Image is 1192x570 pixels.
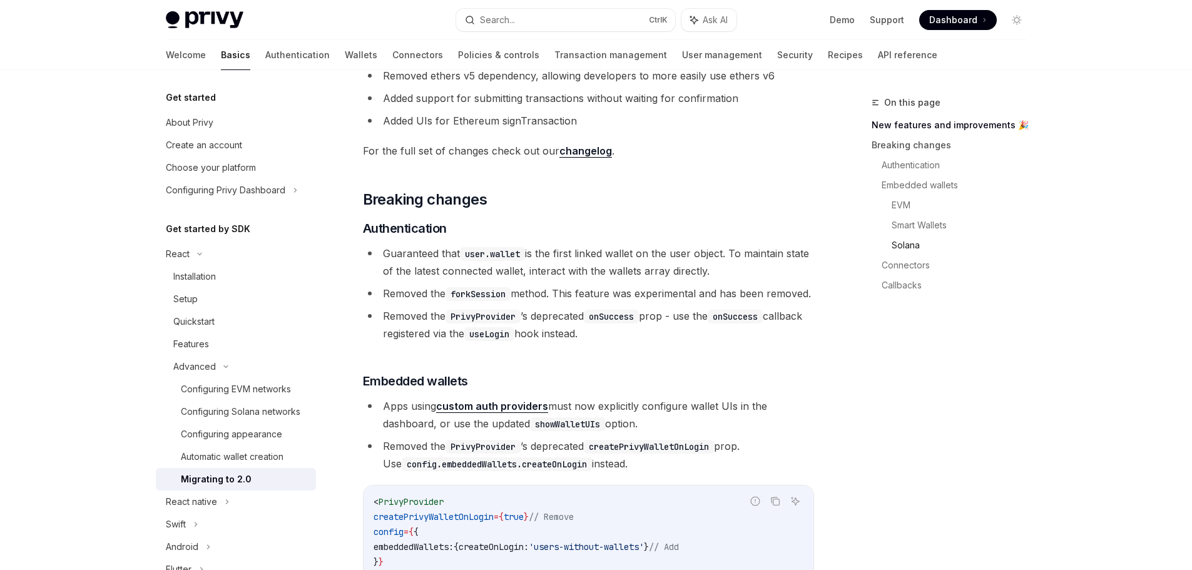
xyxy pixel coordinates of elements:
[181,472,252,487] div: Migrating to 2.0
[166,517,186,532] div: Swift
[892,215,1037,235] a: Smart Wallets
[402,457,592,471] code: config.embeddedWallets.createOnLogin
[777,40,813,70] a: Security
[374,511,494,522] span: createPrivyWalletOnLogin
[383,440,740,470] span: Removed the ’s deprecated prop. Use instead.
[156,333,316,355] a: Features
[524,511,529,522] span: }
[681,9,736,31] button: Ask AI
[454,541,459,552] span: {
[166,11,243,29] img: light logo
[458,40,539,70] a: Policies & controls
[878,40,937,70] a: API reference
[584,310,639,323] code: onSuccess
[374,496,379,507] span: <
[156,423,316,445] a: Configuring appearance
[166,183,285,198] div: Configuring Privy Dashboard
[156,111,316,134] a: About Privy
[173,314,215,329] div: Quickstart
[1007,10,1027,30] button: Toggle dark mode
[156,265,316,288] a: Installation
[156,156,316,179] a: Choose your platform
[173,292,198,307] div: Setup
[181,382,291,397] div: Configuring EVM networks
[559,145,612,158] a: changelog
[787,493,803,509] button: Ask AI
[173,359,216,374] div: Advanced
[156,468,316,491] a: Migrating to 2.0
[892,195,1037,215] a: EVM
[166,90,216,105] h5: Get started
[882,155,1037,175] a: Authentication
[409,526,414,537] span: {
[383,247,809,277] span: Guaranteed that is the first linked wallet on the user object. To maintain state of the latest co...
[446,310,521,323] code: PrivyProvider
[464,327,514,341] code: useLogin
[166,40,206,70] a: Welcome
[456,9,675,31] button: Search...CtrlK
[529,541,644,552] span: 'users-without-wallets'
[379,556,384,567] span: }
[156,400,316,423] a: Configuring Solana networks
[363,190,487,210] span: Breaking changes
[166,539,198,554] div: Android
[221,40,250,70] a: Basics
[374,556,379,567] span: }
[173,269,216,284] div: Installation
[767,493,783,509] button: Copy the contents from the code block
[892,235,1037,255] a: Solana
[374,541,454,552] span: embeddedWallets:
[156,134,316,156] a: Create an account
[166,115,213,130] div: About Privy
[181,404,300,419] div: Configuring Solana networks
[156,378,316,400] a: Configuring EVM networks
[181,427,282,442] div: Configuring appearance
[708,310,763,323] code: onSuccess
[156,445,316,468] a: Automatic wallet creation
[882,175,1037,195] a: Embedded wallets
[156,288,316,310] a: Setup
[446,287,511,301] code: forkSession
[703,14,728,26] span: Ask AI
[166,221,250,237] h5: Get started by SDK
[530,417,605,431] code: showWalletUIs
[828,40,863,70] a: Recipes
[383,310,802,340] span: Removed the ’s deprecated prop - use the callback registered via the hook instead.
[649,15,668,25] span: Ctrl K
[682,40,762,70] a: User management
[363,372,468,390] span: Embedded wallets
[830,14,855,26] a: Demo
[872,115,1037,135] a: New features and improvements 🎉
[747,493,763,509] button: Report incorrect code
[919,10,997,30] a: Dashboard
[529,511,574,522] span: // Remove
[166,160,256,175] div: Choose your platform
[436,400,548,413] a: custom auth providers
[363,142,814,160] span: For the full set of changes check out our .
[383,287,811,300] span: Removed the method. This feature was experimental and has been removed.
[363,89,814,107] li: Added support for submitting transactions without waiting for confirmation
[345,40,377,70] a: Wallets
[363,220,447,237] span: Authentication
[379,496,444,507] span: PrivyProvider
[166,494,217,509] div: React native
[480,13,515,28] div: Search...
[882,275,1037,295] a: Callbacks
[392,40,443,70] a: Connectors
[374,526,404,537] span: config
[459,541,529,552] span: createOnLogin:
[644,541,649,552] span: }
[494,511,499,522] span: =
[383,400,767,430] span: Apps using must now explicitly configure wallet UIs in the dashboard, or use the updated option.
[414,526,419,537] span: {
[363,112,814,130] li: Added UIs for Ethereum signTransaction
[872,135,1037,155] a: Breaking changes
[499,511,504,522] span: {
[882,255,1037,275] a: Connectors
[554,40,667,70] a: Transaction management
[446,440,521,454] code: PrivyProvider
[173,337,209,352] div: Features
[929,14,977,26] span: Dashboard
[649,541,679,552] span: // Add
[166,247,190,262] div: React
